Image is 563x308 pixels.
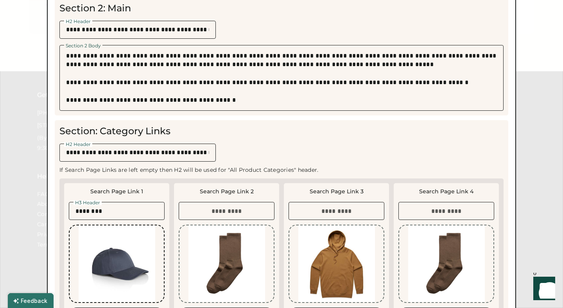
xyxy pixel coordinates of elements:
div: H2 Header [64,19,92,24]
div: If Search Page Links are left empty then H2 will be used for "All Product Categories" header. [59,166,318,174]
div: Section: Category Links [59,125,170,137]
div: Search Page Link 4 [419,188,473,196]
div: H3 Header [74,200,102,205]
iframe: Front Chat [526,273,559,306]
div: H2 Header [64,142,92,147]
div: Search Page Link 3 [310,188,364,196]
div: Section 2 Body [64,43,102,48]
div: Search Page Link 1 [90,188,143,196]
div: Section 2: Main [59,2,131,14]
div: Search Page Link 2 [200,188,254,196]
